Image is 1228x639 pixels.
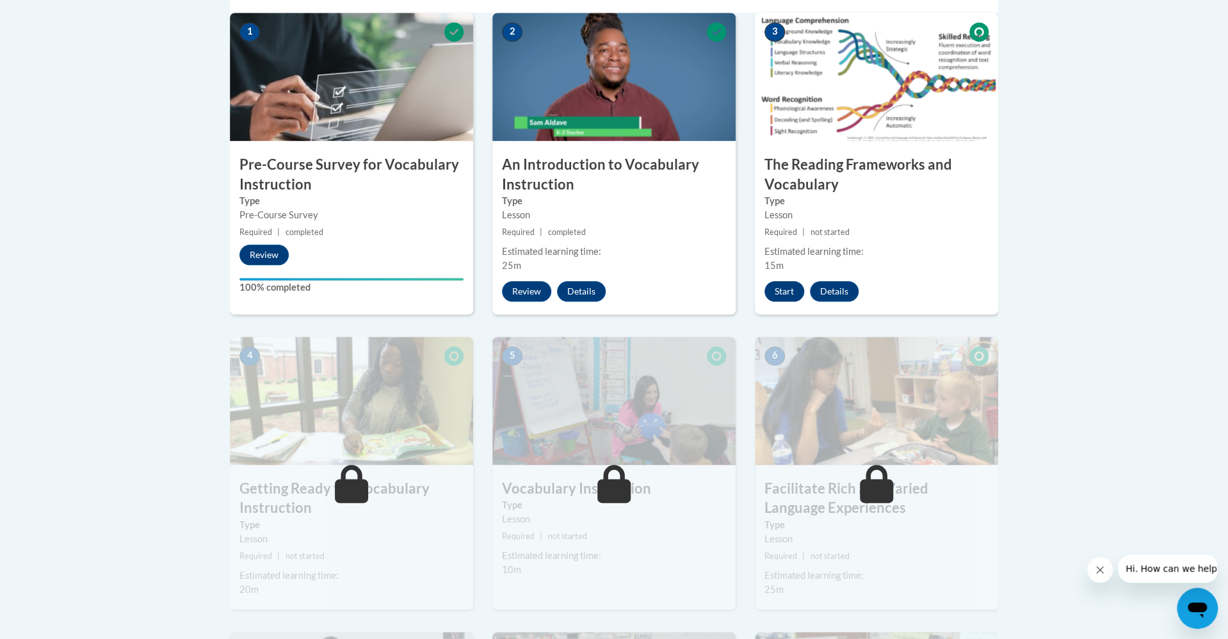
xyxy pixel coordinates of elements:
[802,227,805,237] span: |
[492,479,736,499] h3: Vocabulary Instruction
[764,551,797,561] span: Required
[764,260,784,271] span: 15m
[764,208,989,222] div: Lesson
[285,551,324,561] span: not started
[502,260,521,271] span: 25m
[502,531,535,541] span: Required
[492,13,736,141] img: Course Image
[502,498,726,512] label: Type
[755,479,998,519] h3: Facilitate Rich and Varied Language Experiences
[239,227,272,237] span: Required
[230,337,473,465] img: Course Image
[239,569,464,583] div: Estimated learning time:
[239,518,464,532] label: Type
[230,479,473,519] h3: Getting Ready for Vocabulary Instruction
[1118,554,1218,583] iframe: Message from company
[547,531,586,541] span: not started
[239,346,260,366] span: 4
[764,245,989,259] div: Estimated learning time:
[764,194,989,208] label: Type
[810,551,849,561] span: not started
[810,227,849,237] span: not started
[492,337,736,465] img: Course Image
[277,227,280,237] span: |
[764,569,989,583] div: Estimated learning time:
[540,531,542,541] span: |
[230,13,473,141] img: Course Image
[802,551,805,561] span: |
[547,227,585,237] span: completed
[1087,557,1113,583] iframe: Close message
[239,551,272,561] span: Required
[764,532,989,546] div: Lesson
[502,208,726,222] div: Lesson
[502,564,521,575] span: 10m
[502,22,522,42] span: 2
[540,227,542,237] span: |
[239,194,464,208] label: Type
[239,278,464,280] div: Your progress
[764,584,784,595] span: 25m
[502,512,726,526] div: Lesson
[502,281,551,302] button: Review
[557,281,606,302] button: Details
[239,532,464,546] div: Lesson
[285,227,323,237] span: completed
[239,280,464,295] label: 100% completed
[764,22,785,42] span: 3
[1177,588,1218,629] iframe: Button to launch messaging window
[239,208,464,222] div: Pre-Course Survey
[755,155,998,195] h3: The Reading Frameworks and Vocabulary
[764,518,989,532] label: Type
[810,281,859,302] button: Details
[502,227,535,237] span: Required
[755,13,998,141] img: Course Image
[764,281,804,302] button: Start
[239,245,289,265] button: Review
[502,549,726,563] div: Estimated learning time:
[764,346,785,366] span: 6
[492,155,736,195] h3: An Introduction to Vocabulary Instruction
[239,22,260,42] span: 1
[502,194,726,208] label: Type
[230,155,473,195] h3: Pre-Course Survey for Vocabulary Instruction
[764,227,797,237] span: Required
[277,551,280,561] span: |
[8,9,104,19] span: Hi. How can we help?
[755,337,998,465] img: Course Image
[502,245,726,259] div: Estimated learning time:
[239,584,259,595] span: 20m
[502,346,522,366] span: 5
